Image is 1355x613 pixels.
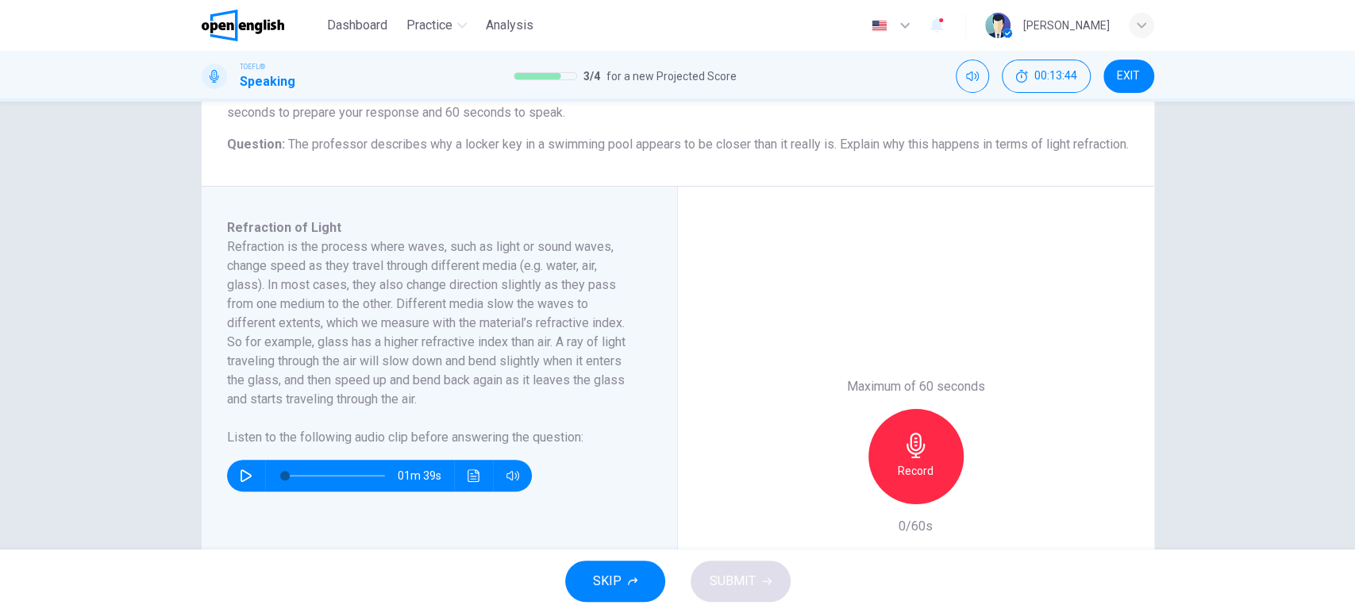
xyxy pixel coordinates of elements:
[288,137,1129,152] span: The professor describes why a locker key in a swimming pool appears to be closer than it really i...
[565,561,665,602] button: SKIP
[240,61,265,72] span: TOEFL®
[479,11,540,40] button: Analysis
[227,237,633,409] h6: Refraction is the process where waves, such as light or sound waves, change speed as they travel ...
[956,60,989,93] div: Mute
[461,460,487,492] button: Click to see the audio transcription
[868,409,964,504] button: Record
[847,377,985,396] h6: Maximum of 60 seconds
[1002,60,1091,93] button: 00:13:44
[321,11,394,40] button: Dashboard
[1034,70,1077,83] span: 00:13:44
[227,220,341,235] span: Refraction of Light
[327,16,387,35] span: Dashboard
[1103,60,1154,93] button: EXIT
[227,428,633,447] h6: Listen to the following audio clip before answering the question :
[202,10,285,41] img: OpenEnglish logo
[593,570,622,592] span: SKIP
[1117,70,1140,83] span: EXIT
[985,13,1010,38] img: Profile picture
[400,11,473,40] button: Practice
[1002,60,1091,93] div: Hide
[240,72,295,91] h1: Speaking
[899,517,933,536] h6: 0/60s
[1023,16,1110,35] div: [PERSON_NAME]
[486,16,533,35] span: Analysis
[606,67,737,86] span: for a new Projected Score
[202,10,321,41] a: OpenEnglish logo
[583,67,600,86] span: 3 / 4
[406,16,452,35] span: Practice
[898,461,933,480] h6: Record
[869,20,889,32] img: en
[227,135,1129,154] h6: Question :
[398,460,454,492] span: 01m 39s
